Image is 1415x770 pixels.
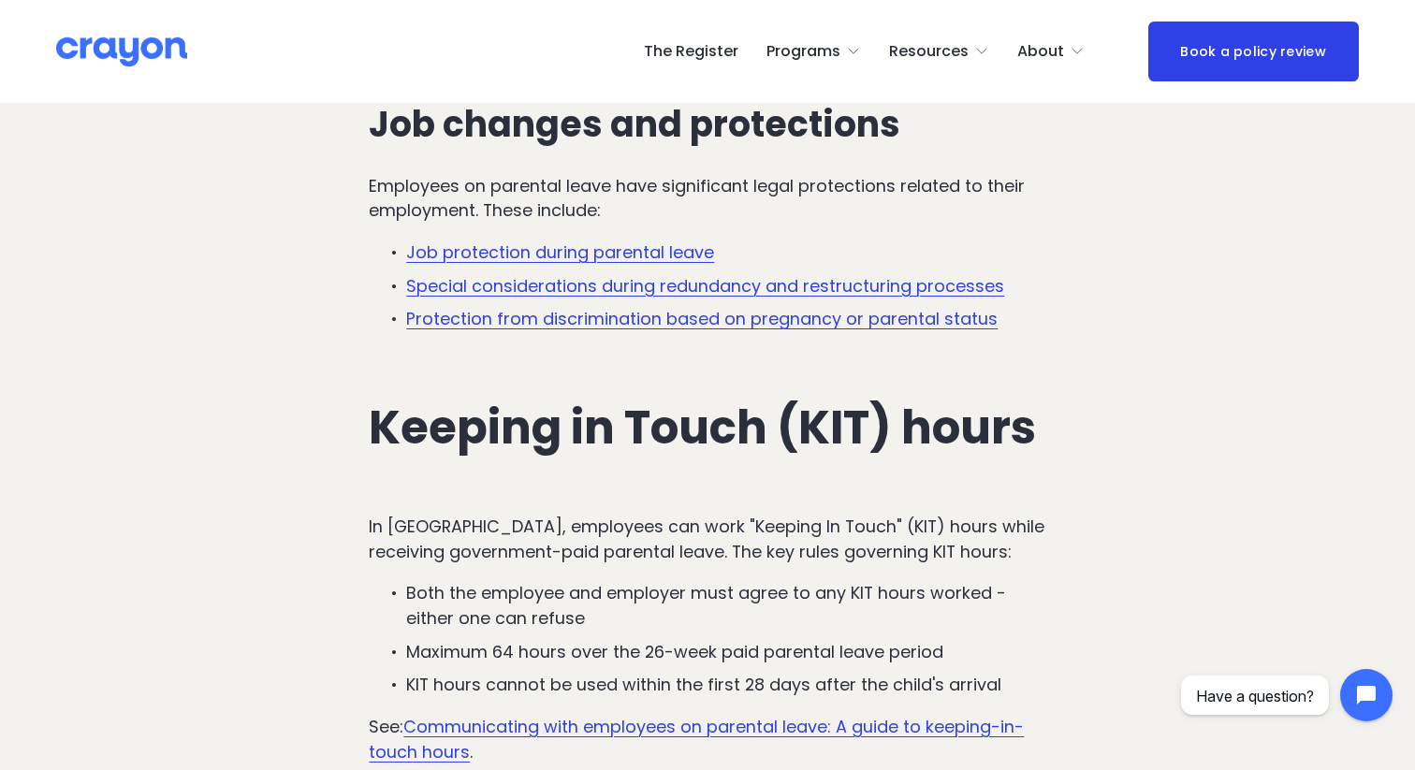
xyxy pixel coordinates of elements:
[369,402,1045,453] h2: Keeping in Touch (KIT) hours
[1148,22,1359,82] a: Book a policy review
[889,38,969,65] span: Resources
[369,515,1045,564] p: In [GEOGRAPHIC_DATA], employees can work "Keeping In Touch" (KIT) hours while receiving governmen...
[369,104,1045,144] h3: Job changes and protections
[369,715,1045,764] p: See: .
[369,715,1024,763] a: Communicating with employees on parental leave: A guide to keeping-in-touch hours
[644,36,738,66] a: The Register
[406,240,714,264] a: Job protection during parental leave
[406,581,1045,631] p: Both the employee and employer must agree to any KIT hours worked - either one can refuse
[406,640,1045,665] p: Maximum 64 hours over the 26-week paid parental leave period
[406,673,1045,698] p: KIT hours cannot be used within the first 28 days after the child's arrival
[56,36,187,68] img: Crayon
[406,307,998,330] a: Protection from discrimination based on pregnancy or parental status
[406,274,1004,298] a: Special considerations during redundancy and restructuring processes
[766,38,840,65] span: Programs
[1017,36,1085,66] a: folder dropdown
[369,174,1045,224] p: Employees on parental leave have significant legal protections related to their employment. These...
[889,36,989,66] a: folder dropdown
[1017,38,1064,65] span: About
[766,36,861,66] a: folder dropdown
